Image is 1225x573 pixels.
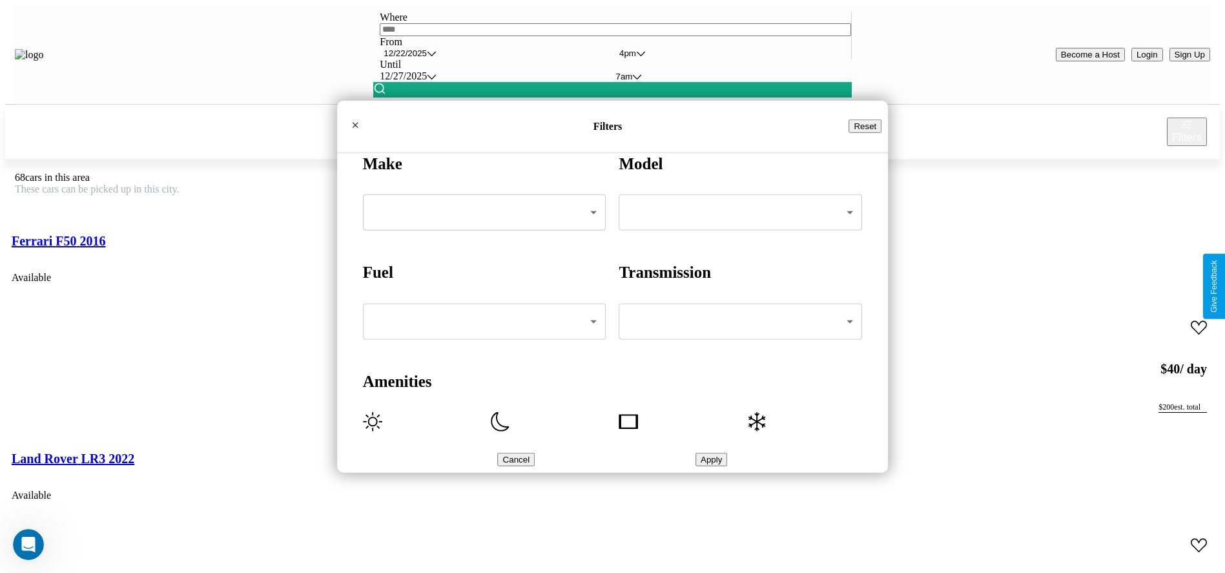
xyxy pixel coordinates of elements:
[380,36,850,48] label: From
[363,373,863,391] h4: Amenities
[1056,48,1125,61] button: Become a Host
[380,12,850,23] label: Where
[1210,260,1219,313] div: Give Feedback
[15,183,1210,195] div: These cars can be picked up in this city.
[380,59,851,70] label: Until
[498,453,535,466] button: Cancel
[12,272,51,284] p: Available
[619,48,636,58] div: 4pm
[619,264,863,282] h4: Transmission
[12,234,106,248] a: Ferrari F50 2016
[15,172,1210,183] div: 68 cars in this area
[12,452,134,466] a: Land Rover LR3 2022
[384,48,427,58] div: 12 / 22 / 2025
[380,70,427,82] div: 12 / 27 / 2025
[367,120,849,132] h4: Filters
[15,49,43,61] img: logo
[1131,48,1163,61] button: Login
[363,264,606,282] h4: Fuel
[619,155,863,173] h4: Model
[695,453,727,466] button: Apply
[363,155,606,173] h4: Make
[18,120,241,144] h1: [GEOGRAPHIC_DATA]
[1158,402,1207,413] div: $ 200 est. total
[13,529,44,560] iframe: Intercom live chat
[380,48,615,59] button: 12/22/2025
[12,490,51,501] p: Available
[1169,48,1210,61] button: Sign Up
[612,70,852,82] button: 7am
[1158,349,1207,390] h3: $ 40 / day
[616,72,633,81] div: 7am
[1172,131,1202,144] div: Filters
[1167,118,1207,146] button: Filters
[615,48,851,59] button: 4pm
[849,120,881,133] button: Reset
